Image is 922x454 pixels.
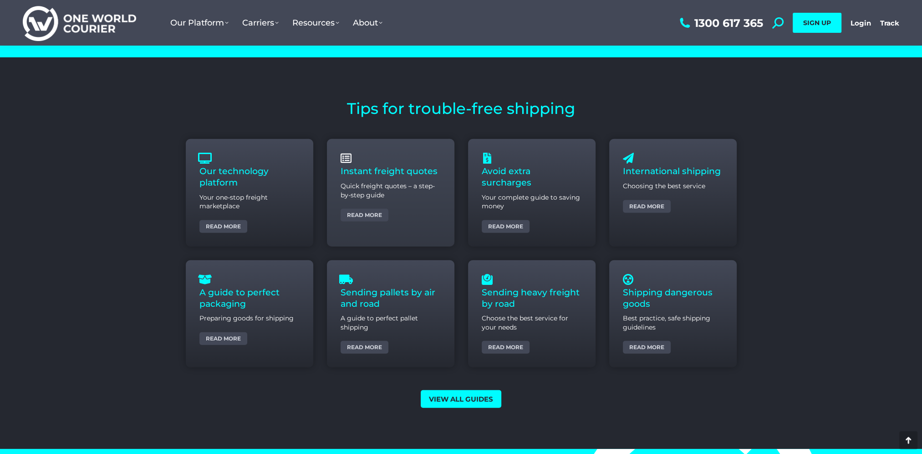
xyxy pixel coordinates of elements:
span: About [353,18,382,28]
a: A guide to perfect packaging [199,274,210,285]
a: Sending pallets by air and road [341,287,435,309]
a: Sending heavy freight by road [482,287,580,309]
a: SIGN UP [793,13,841,33]
span: SIGN UP [803,19,831,27]
a: Resources [285,9,346,37]
span: Resources [292,18,339,28]
a: Read more [623,200,671,213]
a: Our Platform [163,9,235,37]
img: One World Courier [23,5,136,41]
a: Login [851,19,871,27]
a: Sending pallets by air and road [341,274,351,285]
a: Read more [341,209,388,222]
h2: Tips for trouble-free shipping [188,98,734,119]
a: Read more [199,332,247,345]
a: International shipping [623,166,721,176]
p: Your one-stop freight marketplace [199,193,300,211]
a: Read more [623,341,671,354]
a: Instant freight quotes [341,153,351,164]
a: Shipping dangerous goods [623,287,713,309]
a: Shipping dangerous goods [623,274,634,285]
p: Choosing the best service [623,182,723,191]
a: About [346,9,389,37]
a: Avoid extra surcharges [482,166,531,188]
a: Track [880,19,899,27]
a: A guide to perfect packaging [199,287,280,309]
span: Carriers [242,18,279,28]
p: A guide to perfect pallet shipping [341,314,441,332]
a: Read more [341,341,388,354]
a: Sending heavy freight by road [482,274,493,285]
span: Our Platform [170,18,229,28]
a: Avoid extra surcharges [482,153,493,164]
p: Choose the best service for your needs [482,314,582,332]
a: View all guides [421,390,501,408]
a: Read more [199,220,247,233]
a: Read more [482,341,530,354]
p: Your complete guide to saving money [482,193,582,211]
a: Instant freight quotes [341,166,438,176]
p: Best practice, safe shipping guidelines [623,314,723,332]
a: Read more [482,220,530,233]
a: Our technology platform [199,166,269,188]
a: International shipping [623,153,634,164]
p: Preparing goods for shipping [199,314,300,323]
p: Quick freight quotes – a step-by-step guide [341,182,441,200]
a: Carriers [235,9,285,37]
a: Our technology platform [199,153,210,164]
a: 1300 617 365 [677,17,763,29]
